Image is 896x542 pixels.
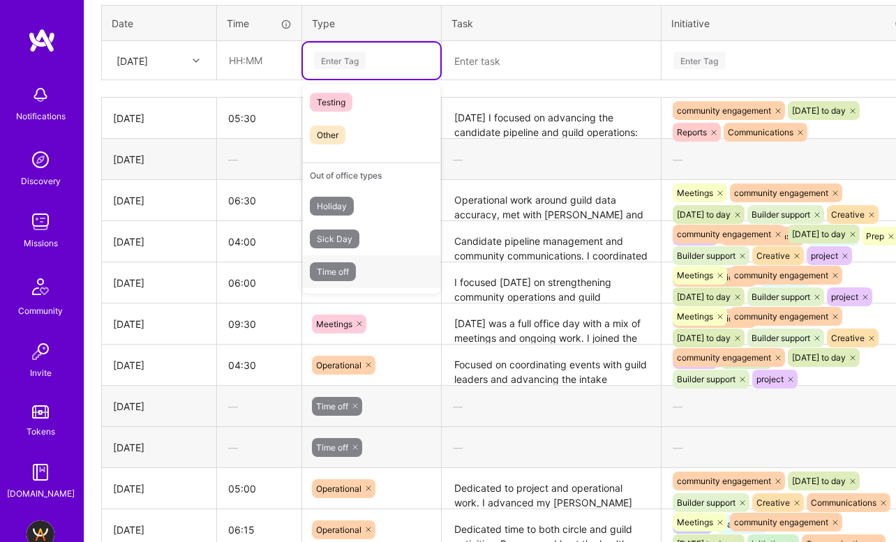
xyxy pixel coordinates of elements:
div: Time [227,16,292,31]
span: Operational [316,483,361,494]
span: Meetings [677,311,713,322]
div: [DATE] [113,399,205,414]
textarea: I focused [DATE] on strengthening community operations and guild processes, combining structured ... [443,264,659,302]
span: community engagement [677,476,771,486]
div: — [217,141,301,178]
div: [DATE] [113,522,205,537]
div: [DATE] [113,481,205,496]
span: Testing [310,93,352,112]
span: Operational [316,525,361,535]
input: HH:MM [218,42,301,79]
span: Creative [831,333,865,343]
input: HH:MM [217,182,301,219]
span: Meetings [316,319,352,329]
div: Community [18,303,63,318]
img: discovery [27,146,54,174]
span: Creative [756,250,790,261]
span: Holiday [310,197,354,216]
span: Reports [677,127,707,137]
div: [DATE] [113,358,205,372]
span: [DATE] to day [677,209,731,220]
input: HH:MM [217,100,301,137]
th: Type [302,5,442,41]
th: Task [442,5,662,41]
span: project [811,250,838,261]
div: [DOMAIN_NAME] [7,486,75,501]
span: Operational [316,360,361,370]
span: Builder support [677,250,736,261]
div: [DATE] [113,193,205,208]
input: HH:MM [217,306,301,342]
div: Notifications [16,109,66,123]
th: Date [102,5,217,41]
div: [DATE] [113,111,205,126]
span: Builder support [752,333,810,343]
div: — [217,388,301,425]
span: Builder support [677,374,736,384]
span: project [831,292,858,302]
div: [DATE] [117,53,148,68]
textarea: Operational work around guild data accuracy, met with [PERSON_NAME] and [PERSON_NAME], and update... [443,181,659,220]
div: [DATE] [113,317,205,331]
span: Communications [728,127,793,137]
textarea: Dedicated to project and operational work. I advanced my [PERSON_NAME] project with deeper iterat... [443,469,659,508]
img: Invite [27,338,54,366]
div: — [442,141,661,178]
span: Communications [811,497,876,508]
div: Tokens [27,424,55,439]
div: — [442,429,661,466]
div: Missions [24,236,58,250]
span: Time off [310,262,356,281]
img: guide book [27,458,54,486]
span: project [756,374,784,384]
span: Creative [831,209,865,220]
img: logo [28,28,56,53]
textarea: [DATE] was a full office day with a mix of meetings and ongoing work. I joined the weekly sync wi... [443,305,659,343]
input: HH:MM [217,470,301,507]
div: Invite [30,366,52,380]
img: teamwork [27,208,54,236]
textarea: Candidate pipeline management and community communications. I coordinated interview scheduling an... [443,223,659,261]
span: Meetings [677,517,713,527]
div: [DATE] [113,276,205,290]
span: Sick Day [310,229,359,248]
div: Out of office types [303,163,440,188]
input: HH:MM [217,347,301,384]
span: community engagement [734,311,828,322]
img: Community [24,270,57,303]
span: Builder support [677,497,736,508]
span: community engagement [677,352,771,363]
div: — [217,429,301,466]
input: HH:MM [217,264,301,301]
span: [DATE] to day [792,229,846,239]
span: community engagement [734,188,828,198]
span: [DATE] to day [792,352,846,363]
div: [DATE] [113,440,205,455]
span: [DATE] to day [792,476,846,486]
span: [DATE] to day [677,292,731,302]
span: [DATE] to day [677,333,731,343]
span: Time off [316,401,348,412]
i: icon Chevron [193,57,200,64]
span: Time off [316,442,348,453]
span: Builder support [752,292,810,302]
span: Other [310,126,345,144]
span: Meetings [677,270,713,280]
span: Creative [756,497,790,508]
span: Meetings [677,188,713,198]
img: bell [27,81,54,109]
div: — [442,388,661,425]
span: [DATE] to day [792,105,846,116]
textarea: Focused on coordinating events with guild leaders and advancing the intake process, including han... [443,346,659,384]
span: community engagement [734,517,828,527]
span: community engagement [677,105,771,116]
div: [DATE] [113,234,205,249]
span: community engagement [734,270,828,280]
span: community engagement [677,229,771,239]
div: Discovery [21,174,61,188]
input: HH:MM [217,223,301,260]
span: Builder support [752,209,810,220]
img: tokens [32,405,49,419]
div: [DATE] [113,152,205,167]
textarea: [DATE] I focused on advancing the candidate pipeline and guild operations: drafting admin notes, ... [443,99,659,137]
